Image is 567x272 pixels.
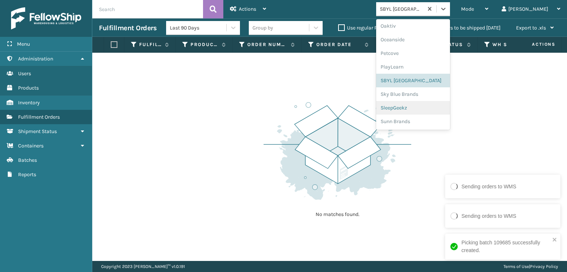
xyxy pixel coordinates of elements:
button: close [552,237,557,244]
p: Copyright 2023 [PERSON_NAME]™ v 1.0.191 [101,261,185,272]
span: Actions [509,38,560,50]
label: Orders to be shipped [DATE] [429,25,501,31]
div: Sky Blue Brands [376,87,450,101]
label: Order Date [316,41,361,48]
span: Batches [18,157,37,163]
span: Actions [239,6,256,12]
div: PlayLearn [376,60,450,74]
div: Oceanside [376,33,450,46]
span: Containers [18,143,44,149]
span: Products [18,85,39,91]
span: Reports [18,171,36,178]
label: Fulfillment Order Id [139,41,161,48]
span: Shipment Status [18,128,57,135]
div: Group by [252,24,273,32]
span: Menu [17,41,30,47]
span: Inventory [18,100,40,106]
div: SBYL [GEOGRAPHIC_DATA] [380,5,424,13]
div: SBYL [GEOGRAPHIC_DATA] [376,74,450,87]
span: Export to .xls [516,25,546,31]
label: WH Ship By Date [492,41,537,48]
label: Product SKU [190,41,218,48]
div: Oaktiv [376,19,450,33]
h3: Fulfillment Orders [99,24,157,32]
span: Mode [461,6,474,12]
span: Administration [18,56,53,62]
label: Status [442,41,463,48]
div: Sending orders to WMS [461,183,516,191]
div: Sending orders to WMS [461,212,516,220]
div: Petcove [376,46,450,60]
span: Fulfillment Orders [18,114,60,120]
div: Picking batch 109685 successfully created. [461,239,550,254]
span: Users [18,70,31,77]
label: Order Number [247,41,287,48]
div: Sunn Brands [376,115,450,128]
div: Last 90 Days [170,24,227,32]
img: logo [11,7,81,29]
label: Use regular Palletizing mode [338,25,413,31]
div: SleepGeekz [376,101,450,115]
